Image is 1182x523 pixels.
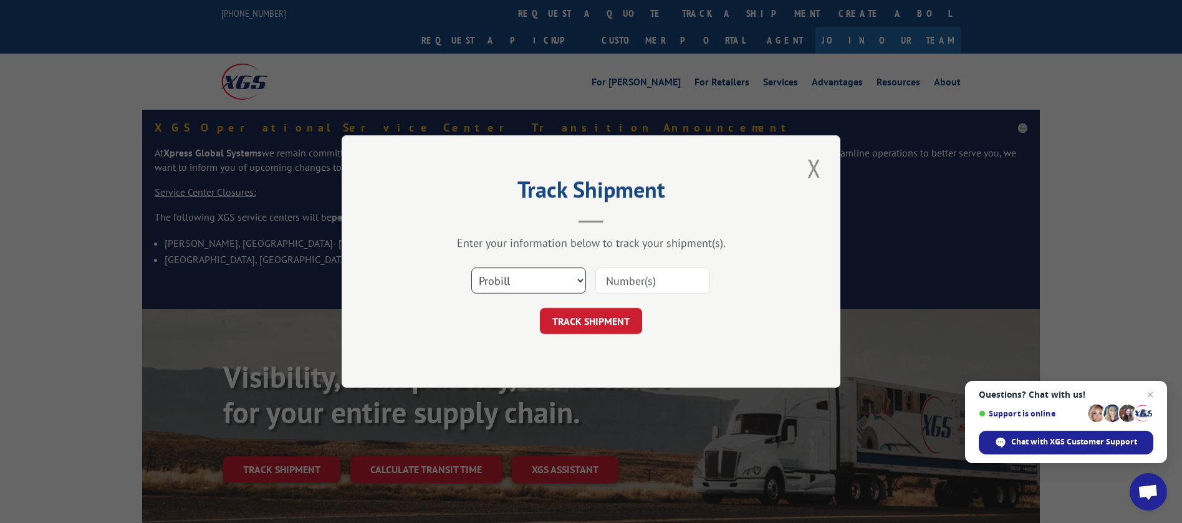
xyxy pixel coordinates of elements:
a: Open chat [1130,473,1167,511]
div: Enter your information below to track your shipment(s). [404,236,778,250]
button: Close modal [804,151,825,185]
button: TRACK SHIPMENT [540,308,642,334]
span: Chat with XGS Customer Support [1011,436,1137,448]
span: Support is online [979,409,1083,418]
h2: Track Shipment [404,181,778,204]
span: Questions? Chat with us! [979,390,1153,400]
input: Number(s) [595,267,710,294]
span: Chat with XGS Customer Support [979,431,1153,454]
